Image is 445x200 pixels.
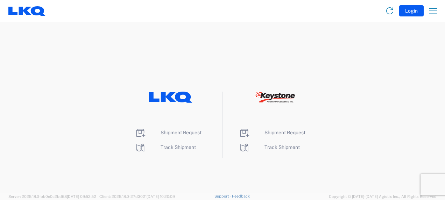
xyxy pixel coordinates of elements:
a: Track Shipment [239,144,300,150]
span: Copyright © [DATE]-[DATE] Agistix Inc., All Rights Reserved [329,193,437,200]
a: Shipment Request [135,130,202,135]
span: [DATE] 10:20:09 [147,194,175,199]
span: Track Shipment [264,144,300,150]
span: Track Shipment [161,144,196,150]
span: Client: 2025.18.0-27d3021 [99,194,175,199]
button: Login [399,5,424,16]
span: [DATE] 09:52:52 [67,194,96,199]
a: Shipment Request [239,130,305,135]
span: Server: 2025.18.0-bb0e0c2bd68 [8,194,96,199]
span: Shipment Request [264,130,305,135]
a: Support [214,194,232,198]
a: Track Shipment [135,144,196,150]
span: Shipment Request [161,130,202,135]
a: Feedback [232,194,250,198]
